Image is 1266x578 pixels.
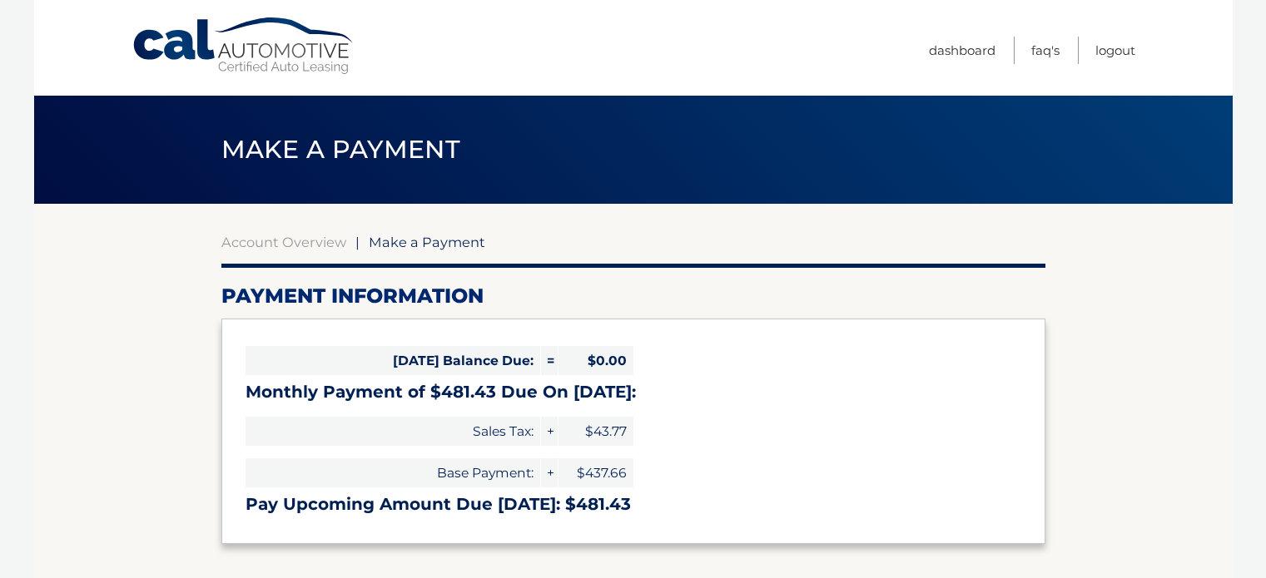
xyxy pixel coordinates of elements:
[246,382,1021,403] h3: Monthly Payment of $481.43 Due On [DATE]:
[355,234,360,250] span: |
[246,458,540,487] span: Base Payment:
[221,234,346,250] a: Account Overview
[559,458,633,487] span: $437.66
[221,134,460,165] span: Make a Payment
[221,284,1045,309] h2: Payment Information
[246,417,540,446] span: Sales Tax:
[541,417,558,446] span: +
[132,17,356,76] a: Cal Automotive
[1095,37,1135,64] a: Logout
[1031,37,1060,64] a: FAQ's
[246,494,1021,515] h3: Pay Upcoming Amount Due [DATE]: $481.43
[369,234,485,250] span: Make a Payment
[246,346,540,375] span: [DATE] Balance Due:
[541,458,558,487] span: +
[541,346,558,375] span: =
[559,417,633,446] span: $43.77
[559,346,633,375] span: $0.00
[929,37,995,64] a: Dashboard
